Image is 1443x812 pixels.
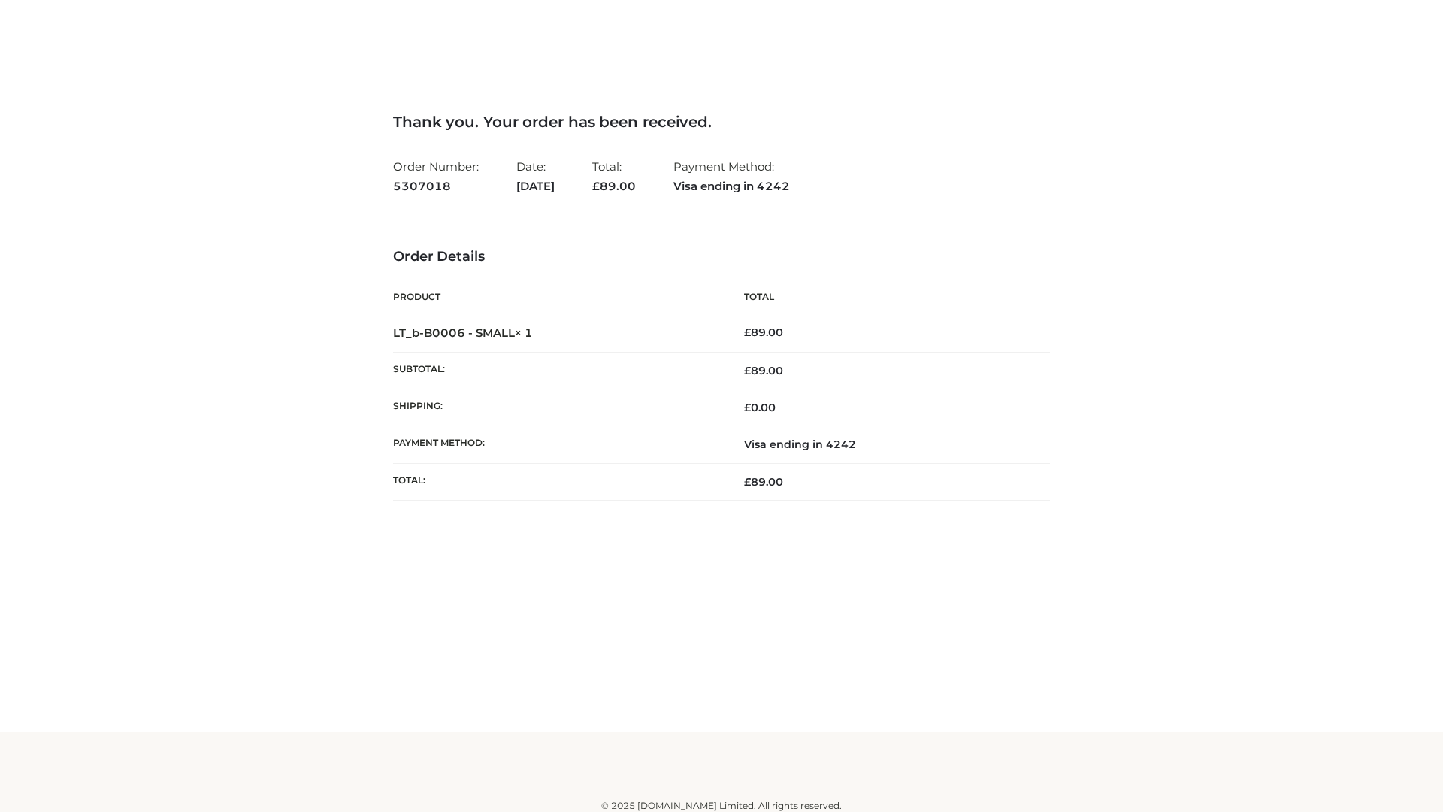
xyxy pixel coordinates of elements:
strong: [DATE] [516,177,555,196]
h3: Order Details [393,249,1050,265]
strong: × 1 [515,326,533,340]
strong: Visa ending in 4242 [673,177,790,196]
strong: LT_b-B0006 - SMALL [393,326,533,340]
th: Subtotal: [393,352,721,389]
span: 89.00 [592,179,636,193]
span: £ [744,364,751,377]
th: Shipping: [393,389,721,426]
span: 89.00 [744,364,783,377]
bdi: 89.00 [744,326,783,339]
li: Order Number: [393,153,479,199]
h3: Thank you. Your order has been received. [393,113,1050,131]
span: £ [744,401,751,414]
strong: 5307018 [393,177,479,196]
span: 89.00 [744,475,783,489]
li: Payment Method: [673,153,790,199]
bdi: 0.00 [744,401,776,414]
span: £ [592,179,600,193]
th: Payment method: [393,426,721,463]
td: Visa ending in 4242 [721,426,1050,463]
li: Date: [516,153,555,199]
th: Product [393,280,721,314]
span: £ [744,326,751,339]
th: Total [721,280,1050,314]
span: £ [744,475,751,489]
li: Total: [592,153,636,199]
th: Total: [393,463,721,500]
